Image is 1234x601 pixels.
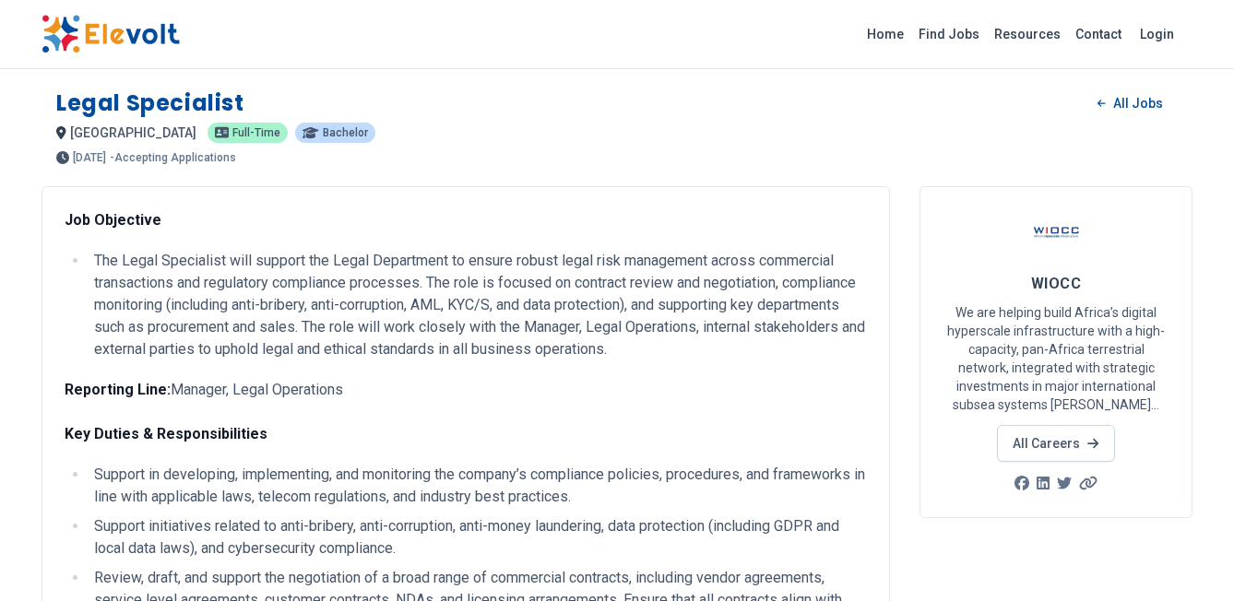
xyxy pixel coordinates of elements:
p: We are helping build Africa’s digital hyperscale infrastructure with a high-capacity, pan-Africa ... [943,303,1169,414]
strong: Key Duties & Responsibilities [65,425,267,442]
a: All Careers [997,425,1114,462]
img: WIOCC [1033,209,1079,255]
strong: Job Objective [65,211,161,229]
a: Find Jobs [911,19,987,49]
p: - Accepting Applications [110,152,236,163]
span: Full-time [232,127,280,138]
li: Support initiatives related to anti-bribery, anti-corruption, anti-money laundering, data protect... [89,515,867,560]
span: [DATE] [73,152,106,163]
span: [GEOGRAPHIC_DATA] [70,125,196,140]
img: Elevolt [42,15,180,53]
a: All Jobs [1083,89,1178,117]
a: Resources [987,19,1068,49]
h1: Legal Specialist [56,88,244,118]
strong: Reporting Line: [65,381,171,398]
a: Contact [1068,19,1129,49]
span: Bachelor [323,127,368,138]
a: Home [860,19,911,49]
span: WIOCC [1031,275,1081,292]
p: Manager, Legal Operations [65,379,867,445]
a: Login [1129,16,1185,53]
li: The Legal Specialist will support the Legal Department to ensure robust legal risk management acr... [89,250,867,360]
li: Support in developing, implementing, and monitoring the company’s compliance policies, procedures... [89,464,867,508]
